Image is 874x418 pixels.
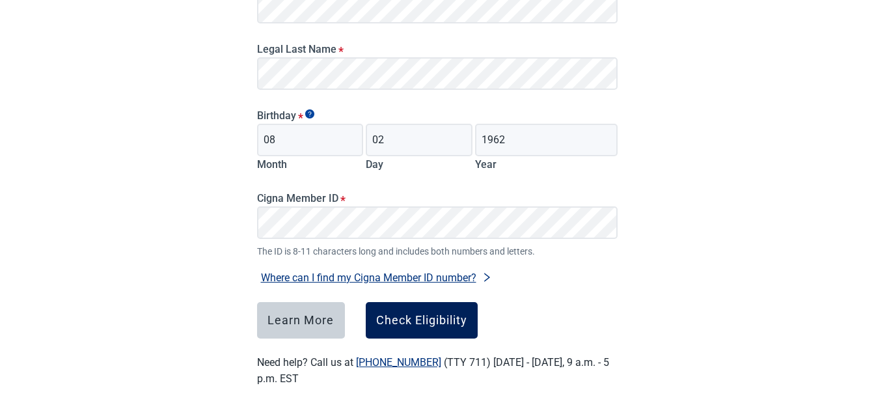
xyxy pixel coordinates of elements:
label: Legal Last Name [257,43,618,55]
button: Learn More [257,302,345,339]
div: Learn More [267,314,334,327]
span: The ID is 8-11 characters long and includes both numbers and letters. [257,244,618,258]
button: Where can I find my Cigna Member ID number? [257,269,496,286]
label: Need help? Call us at (TTY 711) [DATE] - [DATE], 9 a.m. - 5 p.m. EST [257,356,609,385]
button: Check Eligibility [366,302,478,339]
label: Month [257,158,287,171]
a: [PHONE_NUMBER] [356,356,441,369]
span: Show tooltip [305,109,314,118]
span: right [482,272,492,283]
legend: Birthday [257,109,618,122]
label: Day [366,158,383,171]
input: Birth month [257,124,364,156]
input: Birth day [366,124,472,156]
label: Cigna Member ID [257,192,618,204]
input: Birth year [475,124,617,156]
label: Year [475,158,497,171]
div: Check Eligibility [376,314,467,327]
